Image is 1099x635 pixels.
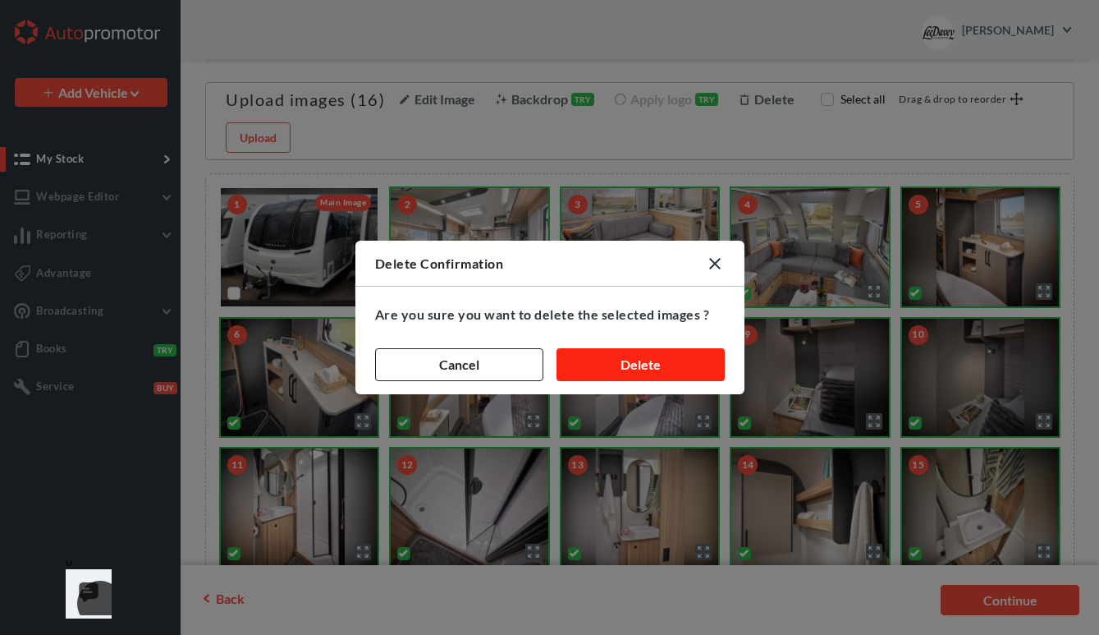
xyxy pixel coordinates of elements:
[375,348,543,381] button: Cancel
[57,561,127,632] iframe: Front Chat
[556,348,725,381] button: Delete
[375,255,655,271] div: Delete Confirmation
[375,306,725,322] div: Are you sure you want to delete the selected images ?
